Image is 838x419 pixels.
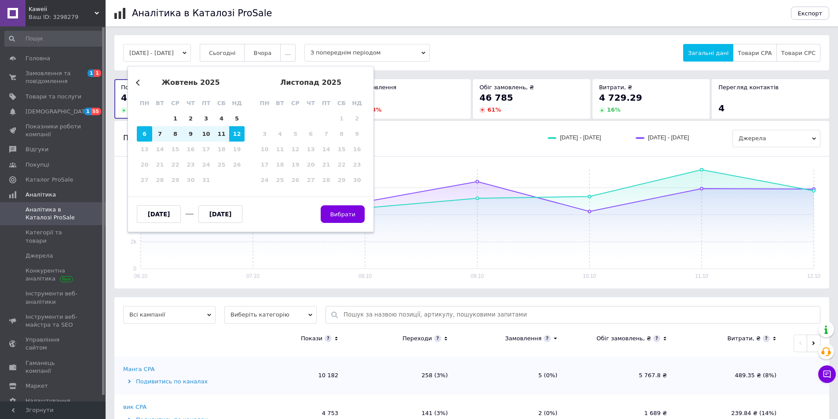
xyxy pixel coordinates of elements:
button: Чат з покупцем [818,365,836,383]
div: Choose п’ятниця, 10-е жовтня 2025 р. [198,126,214,142]
div: Not available субота, 8-е листопада 2025 р. [334,126,349,142]
div: вт [272,95,288,111]
div: Choose субота, 11-е жовтня 2025 р. [214,126,229,142]
text: 10.10 [583,273,596,279]
text: 06.10 [134,273,147,279]
div: Not available четвер, 27-е листопада 2025 р. [303,172,318,188]
button: [DATE] - [DATE] [123,44,191,62]
div: Choose середа, 8-е жовтня 2025 р. [168,126,183,142]
div: Подивитись по каналах [123,378,235,386]
div: Choose четвер, 9-е жовтня 2025 р. [183,126,198,142]
span: Товари та послуги [26,93,81,101]
button: ... [280,44,295,62]
text: 08.10 [359,273,372,279]
span: Покупці [26,161,49,169]
button: Вчора [244,44,281,62]
div: нд [229,95,245,111]
div: Not available вівторок, 4-е листопада 2025 р. [272,126,288,142]
input: Пошук [4,31,104,47]
td: 5 (0%) [457,357,566,394]
span: Вчора [253,50,271,56]
div: Ваш ID: 3298279 [29,13,106,21]
span: 1 [88,69,95,77]
span: Замовлення та повідомлення [26,69,81,85]
td: 5 767.8 ₴ [566,357,676,394]
span: Показники роботи компанії [26,123,81,138]
div: Not available субота, 1-е листопада 2025 р. [334,111,349,126]
span: 55 [91,108,101,115]
span: Сьогодні [209,50,236,56]
div: Not available понеділок, 3-є листопада 2025 р. [257,126,272,142]
input: Пошук за назвою позиції, артикулу, пошуковими запитами [344,306,816,323]
div: Not available вівторок, 11-е листопада 2025 р. [272,142,288,157]
span: Перегляд контактів [718,84,779,91]
div: Покази [301,335,322,342]
div: Not available неділя, 26-е жовтня 2025 р. [229,157,245,172]
div: Not available понеділок, 17-е листопада 2025 р. [257,157,272,172]
div: Not available неділя, 16-е листопада 2025 р. [349,142,365,157]
div: жовтень 2025 [137,79,245,87]
div: Not available субота, 29-е листопада 2025 р. [334,172,349,188]
div: Not available п’ятниця, 17-е жовтня 2025 р. [198,142,214,157]
div: чт [303,95,318,111]
div: ср [168,95,183,111]
text: 0 [133,266,136,272]
div: вик CPA [123,403,146,411]
div: Not available понеділок, 24-е листопада 2025 р. [257,172,272,188]
span: Загальні дані [688,50,728,56]
div: сб [334,95,349,111]
button: Previous Month [136,80,142,86]
text: 2k [131,239,137,245]
span: З попереднім періодом [304,44,430,62]
div: Not available неділя, 19-е жовтня 2025 р. [229,142,245,157]
div: Not available понеділок, 13-е жовтня 2025 р. [137,142,152,157]
div: Choose вівторок, 7-е жовтня 2025 р. [152,126,168,142]
span: Каталог ProSale [26,176,73,184]
div: листопад 2025 [257,79,365,87]
div: Not available середа, 26-е листопада 2025 р. [288,172,303,188]
span: Всі кампанії [123,306,216,324]
div: Not available неділя, 9-е листопада 2025 р. [349,126,365,142]
span: Kaweii [29,5,95,13]
div: Not available вівторок, 21-е жовтня 2025 р. [152,157,168,172]
span: Налаштування [26,397,70,405]
div: Not available субота, 25-е жовтня 2025 р. [214,157,229,172]
div: сб [214,95,229,111]
button: Вибрати [321,205,365,223]
div: Choose неділя, 5-е жовтня 2025 р. [229,111,245,126]
div: Витрати, ₴ [727,335,761,342]
div: Not available вівторок, 14-е жовтня 2025 р. [152,142,168,157]
div: вт [152,95,168,111]
div: Обіг замовлень, ₴ [596,335,651,342]
div: Not available п’ятниця, 7-е листопада 2025 р. [318,126,334,142]
span: Експорт [798,10,823,17]
span: Інструменти веб-майстра та SEO [26,313,81,329]
div: Choose п’ятниця, 3-є жовтня 2025 р. [198,111,214,126]
div: Choose понеділок, 6-е жовтня 2025 р. [137,126,152,142]
div: Not available четвер, 13-е листопада 2025 р. [303,142,318,157]
div: Not available середа, 12-е листопада 2025 р. [288,142,303,157]
span: 4 729.29 [599,92,642,103]
span: Витрати, ₴ [599,84,633,91]
div: Not available четвер, 20-е листопада 2025 р. [303,157,318,172]
span: Категорії та товари [26,229,81,244]
span: Вибрати [330,211,355,218]
div: Not available п’ятниця, 28-е листопада 2025 р. [318,172,334,188]
div: Not available п’ятниця, 21-е листопада 2025 р. [318,157,334,172]
div: Not available середа, 22-е жовтня 2025 р. [168,157,183,172]
div: Not available субота, 15-е листопада 2025 р. [334,142,349,157]
span: Джерела [26,252,53,260]
span: [DEMOGRAPHIC_DATA] [26,108,91,116]
span: Джерела [732,130,820,147]
div: Not available п’ятниця, 31-е жовтня 2025 р. [198,172,214,188]
div: Not available неділя, 23-є листопада 2025 р. [349,157,365,172]
button: Сьогодні [200,44,245,62]
div: пт [198,95,214,111]
div: Not available четвер, 16-е жовтня 2025 р. [183,142,198,157]
button: Загальні дані [683,44,733,62]
button: Експорт [791,7,830,20]
td: 489.35 ₴ (8%) [676,357,785,394]
div: Not available п’ятниця, 24-е жовтня 2025 р. [198,157,214,172]
td: 10 182 [238,357,347,394]
div: Choose середа, 1-е жовтня 2025 р. [168,111,183,126]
